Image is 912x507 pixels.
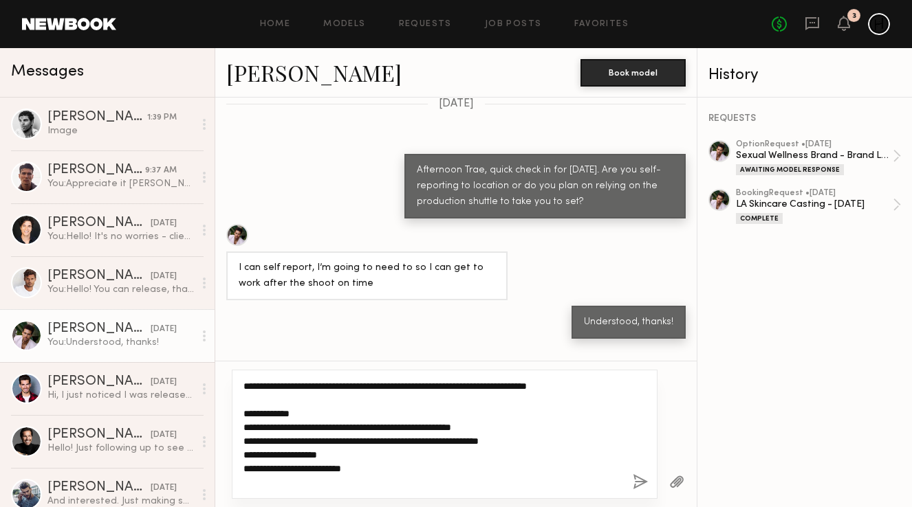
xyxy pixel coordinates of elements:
[151,376,177,389] div: [DATE]
[399,20,452,29] a: Requests
[584,315,673,330] div: Understood, thanks!
[226,58,402,87] a: [PERSON_NAME]
[708,67,901,83] div: History
[736,189,893,198] div: booking Request • [DATE]
[47,230,194,243] div: You: Hello! It's no worries - client ended up confirming another talent but we appreciate you!
[580,59,686,87] button: Book model
[47,111,147,124] div: [PERSON_NAME]
[736,164,844,175] div: Awaiting Model Response
[736,198,893,211] div: LA Skincare Casting - [DATE]
[439,98,474,110] span: [DATE]
[145,164,177,177] div: 9:37 AM
[47,375,151,389] div: [PERSON_NAME]
[260,20,291,29] a: Home
[736,149,893,162] div: Sexual Wellness Brand - Brand Launch Shoot
[47,124,194,137] div: Image
[47,322,151,336] div: [PERSON_NAME]
[47,442,194,455] div: Hello! Just following up to see if you’ll need me for this shoot. Thank you!
[11,64,84,80] span: Messages
[239,260,495,292] div: I can self report, I’m going to need to so I can get to work after the shoot on time
[852,12,856,20] div: 3
[47,177,194,190] div: You: Appreciate it [PERSON_NAME]!
[323,20,365,29] a: Models
[47,336,194,349] div: You: Understood, thanks!
[47,481,151,495] div: [PERSON_NAME]
[151,270,177,283] div: [DATE]
[151,429,177,442] div: [DATE]
[736,140,893,149] div: option Request • [DATE]
[736,189,901,224] a: bookingRequest •[DATE]LA Skincare Casting - [DATE]Complete
[47,389,194,402] div: Hi, I just noticed I was released. If anything changes keep me in mind since I had those days on ...
[574,20,629,29] a: Favorites
[147,111,177,124] div: 1:39 PM
[151,323,177,336] div: [DATE]
[47,164,145,177] div: [PERSON_NAME]
[47,216,151,230] div: [PERSON_NAME]
[417,163,673,210] div: Afternoon Trae, quick check in for [DATE]. Are you self-reporting to location or do you plan on r...
[736,213,783,224] div: Complete
[708,114,901,124] div: REQUESTS
[736,140,901,175] a: optionRequest •[DATE]Sexual Wellness Brand - Brand Launch ShootAwaiting Model Response
[151,482,177,495] div: [DATE]
[47,428,151,442] div: [PERSON_NAME]
[47,269,151,283] div: [PERSON_NAME]
[580,66,686,78] a: Book model
[47,283,194,296] div: You: Hello! You can release, thank you!
[485,20,542,29] a: Job Posts
[151,217,177,230] div: [DATE]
